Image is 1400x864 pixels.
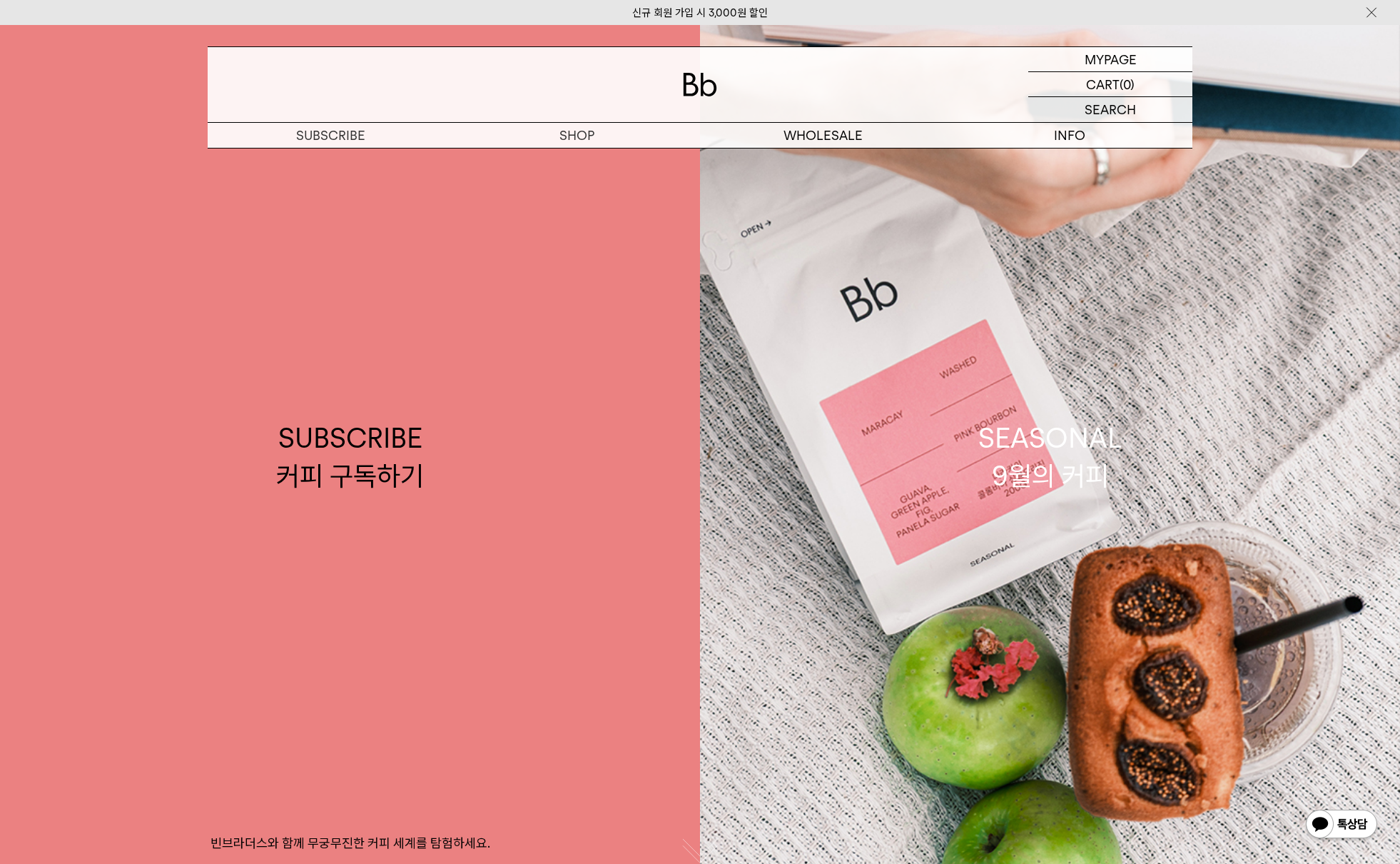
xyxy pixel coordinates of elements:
[208,123,454,148] a: SUBSCRIBE
[700,123,946,148] p: WHOLESALE
[276,419,424,495] div: SUBSCRIBE 커피 구독하기
[1028,72,1192,97] a: CART (0)
[946,123,1192,148] p: INFO
[1028,47,1192,72] a: MYPAGE
[1304,808,1379,843] img: 카카오톡 채널 1:1 채팅 버튼
[1086,72,1120,96] p: CART
[1085,97,1136,122] p: SEARCH
[454,123,700,148] a: SHOP
[1120,72,1135,96] p: (0)
[1085,47,1137,71] p: MYPAGE
[683,73,717,96] img: 로고
[978,419,1122,495] div: SEASONAL 9월의 커피
[632,6,768,19] a: 신규 회원 가입 시 3,000원 할인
